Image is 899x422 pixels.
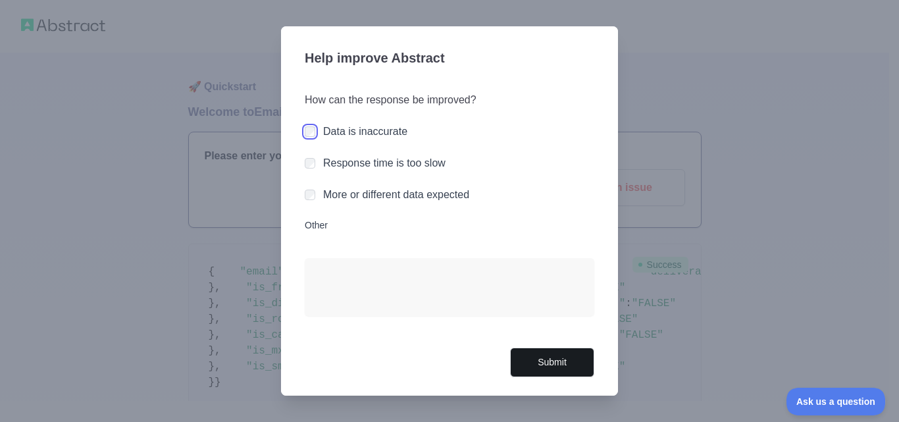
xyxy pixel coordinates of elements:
[323,189,469,200] label: More or different data expected
[305,42,594,76] h3: Help improve Abstract
[323,126,407,137] label: Data is inaccurate
[323,157,446,169] label: Response time is too slow
[510,348,594,377] button: Submit
[305,219,594,232] label: Other
[786,388,886,415] iframe: Toggle Customer Support
[305,92,594,108] h3: How can the response be improved?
